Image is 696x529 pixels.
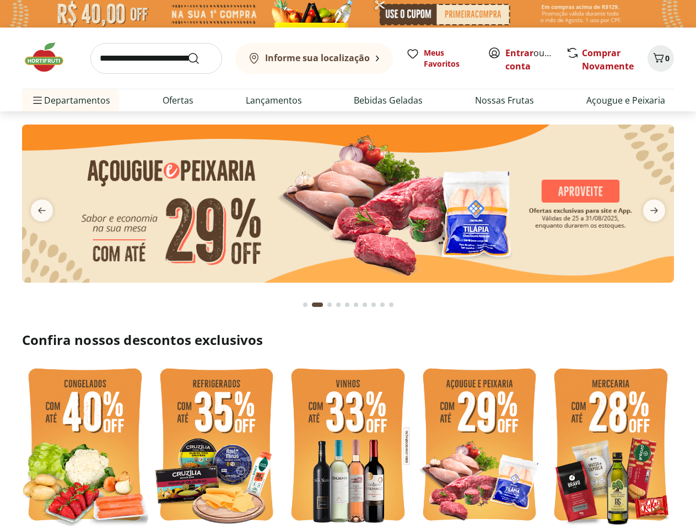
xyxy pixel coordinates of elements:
[424,47,474,69] span: Meus Favoritos
[352,292,360,318] button: Go to page 6 from fs-carousel
[634,199,674,222] button: next
[665,53,670,63] span: 0
[582,47,634,72] a: Comprar Novamente
[334,292,343,318] button: Go to page 4 from fs-carousel
[187,52,213,65] button: Submit Search
[310,292,325,318] button: Current page from fs-carousel
[378,292,387,318] button: Go to page 9 from fs-carousel
[265,52,370,64] b: Informe sua localização
[369,292,378,318] button: Go to page 8 from fs-carousel
[586,94,665,107] a: Açougue e Peixaria
[505,47,533,59] a: Entrar
[31,87,110,114] span: Departamentos
[22,331,674,349] h2: Confira nossos descontos exclusivos
[301,292,310,318] button: Go to page 1 from fs-carousel
[505,46,554,73] span: ou
[90,43,222,74] input: search
[163,94,193,107] a: Ofertas
[22,125,674,283] img: açougue
[246,94,302,107] a: Lançamentos
[235,43,393,74] button: Informe sua localização
[505,47,566,72] a: Criar conta
[325,292,334,318] button: Go to page 3 from fs-carousel
[31,87,44,114] button: Menu
[354,94,423,107] a: Bebidas Geladas
[387,292,396,318] button: Go to page 10 from fs-carousel
[343,292,352,318] button: Go to page 5 from fs-carousel
[475,94,534,107] a: Nossas Frutas
[360,292,369,318] button: Go to page 7 from fs-carousel
[648,45,674,72] button: Carrinho
[406,47,474,69] a: Meus Favoritos
[22,41,77,74] img: Hortifruti
[22,199,62,222] button: previous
